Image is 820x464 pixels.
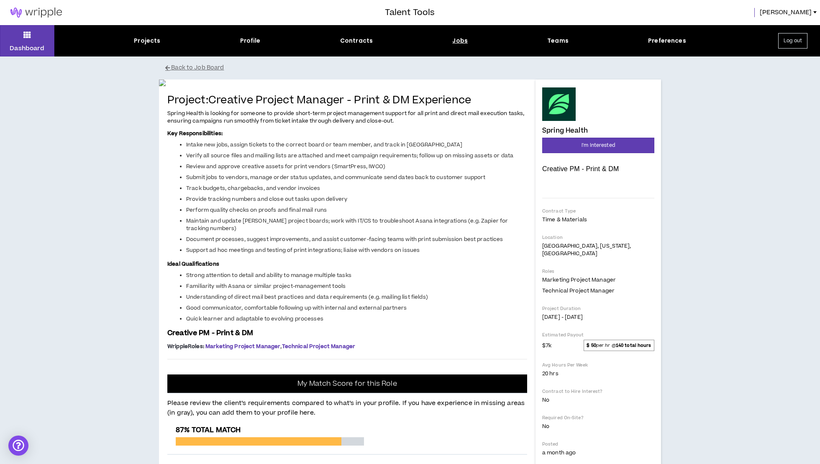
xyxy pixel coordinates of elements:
span: Intake new jobs, assign tickets to the correct board or team member, and track in [GEOGRAPHIC_DATA] [186,141,462,149]
span: Wripple Roles : [167,343,204,350]
p: Required On-Site? [542,415,654,421]
p: Project Duration [542,305,654,312]
p: Estimated Payout [542,332,654,338]
h4: Project: Creative Project Manager - Print & DM Experience [167,95,527,107]
span: Document processes, suggest improvements, and assist customer-facing teams with print submission ... [186,236,503,243]
p: [DATE] - [DATE] [542,313,654,321]
p: No [542,423,654,430]
span: per hr @ [584,340,654,351]
span: Technical Project Manager [282,343,356,350]
span: Quick learner and adaptable to evolving processes [186,315,323,323]
span: I'm Interested [582,141,615,149]
span: Marketing Project Manager [205,343,281,350]
span: Review and approve creative assets for print vendors (SmartPress, IWCO) [186,163,385,170]
p: No [542,396,654,404]
button: Log out [778,33,807,49]
p: My Match Score for this Role [297,379,397,388]
p: Location [542,234,654,241]
span: Maintain and update [PERSON_NAME] project boards; work with IT/CS to troubleshoot Asana integrati... [186,217,508,232]
span: Technical Project Manager [542,287,615,295]
span: Submit jobs to vendors, manage order status updates, and communicate send dates back to customer ... [186,174,486,181]
p: Contract Type [542,208,654,214]
p: Time & Materials [542,216,654,223]
span: Familiarity with Asana or similar project-management tools [186,282,346,290]
p: Avg Hours Per Week [542,362,654,368]
span: Perform quality checks on proofs and final mail runs [186,206,327,214]
p: , [167,343,527,350]
div: Profile [240,36,261,45]
h4: Spring Health [542,127,588,134]
button: Back to Job Board [165,61,667,75]
div: Preferences [648,36,686,45]
img: 5kmAp2AkxFeIFfDgN3bhyZAfrKulcx726EIPjVsk.jpg [159,79,536,86]
h3: Talent Tools [385,6,435,19]
div: Projects [134,36,160,45]
p: Posted [542,441,654,447]
span: Provide tracking numbers and close out tasks upon delivery [186,195,347,203]
div: Open Intercom Messenger [8,436,28,456]
p: a month ago [542,449,654,456]
span: Track budgets, chargebacks, and vendor invoices [186,185,320,192]
span: Understanding of direct mail best practices and data requirements (e.g. mailing list fields) [186,293,428,301]
strong: $ 50 [587,342,596,349]
div: Teams [547,36,569,45]
p: Please review the client’s requirements compared to what’s in your profile. If you have experienc... [167,394,527,418]
span: 87% Total Match [176,425,241,435]
span: Marketing Project Manager [542,276,616,284]
strong: 140 total hours [616,342,651,349]
span: Good communicator, comfortable following up with internal and external partners [186,304,407,312]
p: Creative PM - Print & DM [542,165,654,173]
p: 20 hrs [542,370,654,377]
p: Dashboard [10,44,44,53]
p: [GEOGRAPHIC_DATA], [US_STATE], [GEOGRAPHIC_DATA] [542,242,654,257]
span: $7k [542,340,551,350]
span: Spring Health is looking for someone to provide short-term project management support for all pri... [167,110,524,125]
button: I'm Interested [542,138,654,153]
span: Verify all source files and mailing lists are attached and meet campaign requirements; follow up ... [186,152,513,159]
strong: Key Responsibilities: [167,130,223,137]
span: Strong attention to detail and ability to manage multiple tasks [186,272,351,279]
span: Creative PM - Print & DM [167,328,253,338]
p: Contract to Hire Interest? [542,388,654,395]
strong: Ideal Qualifications [167,260,219,268]
span: [PERSON_NAME] [760,8,812,17]
div: Contracts [340,36,373,45]
span: Support ad hoc meetings and testing of print integrations; liaise with vendors on issues [186,246,420,254]
p: Roles [542,268,654,274]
